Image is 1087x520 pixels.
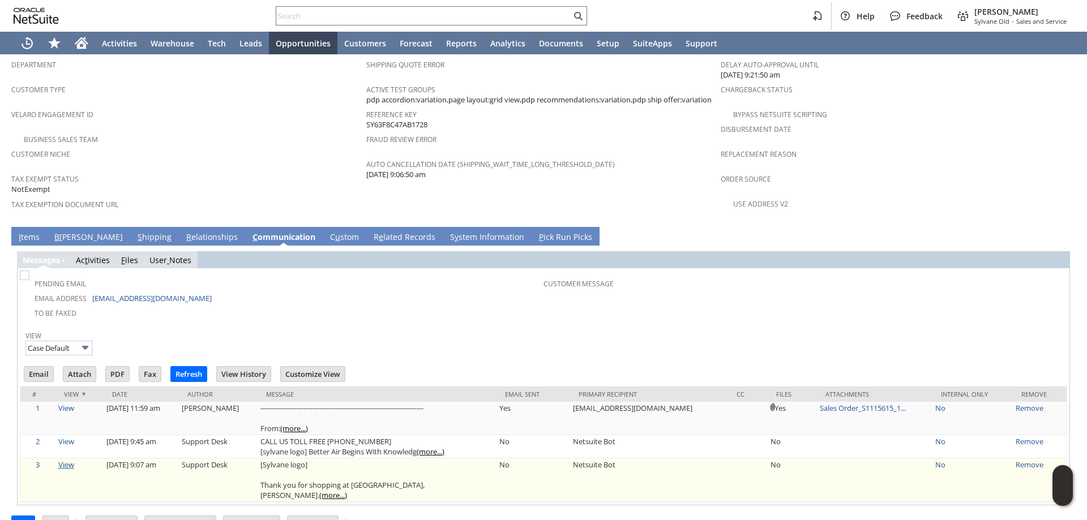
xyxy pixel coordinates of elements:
div: View [64,390,96,398]
a: Related Records [371,231,438,244]
a: To Be Faxed [35,308,76,318]
a: Home [68,32,95,54]
span: t [85,255,88,265]
td: ------------------------------------------------------------------------ From: [258,402,497,435]
a: Sales Order_S1115615_1... [820,403,906,413]
span: e [379,231,383,242]
div: Primary Recipient [579,390,719,398]
td: [EMAIL_ADDRESS][DOMAIN_NAME] [570,402,727,435]
a: View [58,436,74,446]
span: NotExempt [11,184,50,195]
a: Auto Cancellation Date (shipping_wait_time_long_threshold_date) [366,160,615,169]
svg: Shortcuts [48,36,61,50]
a: Replacement reason [721,149,797,159]
a: Activities [76,255,110,265]
a: (more...) [319,490,347,500]
span: - [1012,17,1014,25]
a: Customer Type [11,85,66,94]
a: View [25,331,41,341]
input: Search [276,9,571,23]
span: SuiteApps [633,38,672,49]
a: Files [121,255,138,265]
span: SY63F8C47AB1728 [366,119,427,130]
a: Unrolled view on [1055,229,1069,243]
span: Warehouse [151,38,194,49]
span: C [253,231,258,242]
svg: logo [14,8,59,24]
a: 3 [36,459,40,470]
td: CALL US TOLL FREE [PHONE_NUMBER] [sylvane logo] Better Air Begins With Knowledg [258,435,497,458]
span: u [335,231,340,242]
div: Internal Only [941,390,1004,398]
a: Email Address [35,294,87,303]
div: Message [266,390,488,398]
a: Communication [250,231,318,244]
span: Sylvane Old [974,17,1009,25]
span: P [539,231,543,242]
span: Activities [102,38,137,49]
td: [DATE] 9:45 am [104,435,178,458]
td: No [497,458,570,502]
input: View History [217,367,271,381]
a: No [935,403,945,413]
a: Custom [327,231,362,244]
a: [EMAIL_ADDRESS][DOMAIN_NAME] [92,293,212,303]
td: No [768,458,817,502]
a: Active Test Groups [366,85,435,94]
span: Customers [344,38,386,49]
span: Oracle Guided Learning Widget. To move around, please hold and drag [1052,486,1073,506]
a: Bypass NetSuite Scripting [733,110,827,119]
a: Pending Email [35,279,86,289]
a: Customer Message [543,279,614,289]
a: Recent Records [14,32,41,54]
a: System Information [447,231,527,244]
a: Business Sales Team [24,135,98,144]
div: Author [187,390,250,398]
a: Tech [201,32,233,54]
a: Remove [1016,403,1043,413]
span: y [455,231,459,242]
span: [DATE] 9:21:50 am [721,70,780,80]
span: Help [857,11,875,22]
div: Date [112,390,170,398]
a: (more...) [280,423,308,433]
td: [DATE] 9:07 am [104,458,178,502]
a: Documents [532,32,590,54]
a: Remove [1016,459,1043,470]
a: Department [11,60,56,70]
span: Feedback [906,11,943,22]
a: Support [679,32,724,54]
td: Support Desk [179,435,258,458]
a: Warehouse [144,32,201,54]
span: Reports [446,38,477,49]
a: Forecast [393,32,439,54]
a: Shipping Quote Error [366,60,444,70]
a: Activities [95,32,144,54]
span: Analytics [490,38,525,49]
a: Relationships [183,231,241,244]
a: Reports [439,32,483,54]
a: Fraud Review Error [366,135,436,144]
a: View [58,459,74,470]
a: Tax Exempt Status [11,174,79,184]
input: Case Default [25,341,92,355]
td: Netsuite Bot [570,435,727,458]
img: More Options [79,341,92,354]
td: Support Desk [179,458,258,502]
div: # [29,390,47,398]
div: Files [776,390,808,398]
span: Sales and Service [1016,17,1067,25]
a: (more...) [417,446,444,457]
a: Reference Key [366,110,417,119]
a: Customers [337,32,393,54]
a: View [58,403,74,413]
a: Messages [23,255,60,265]
a: Opportunities [269,32,337,54]
a: UserNotes [149,255,191,265]
a: Chargeback Status [721,85,793,94]
a: Shipping [135,231,174,244]
a: Velaro Engagement ID [11,110,93,119]
span: Opportunities [276,38,331,49]
img: Unchecked [20,270,29,280]
input: PDF [106,367,129,381]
